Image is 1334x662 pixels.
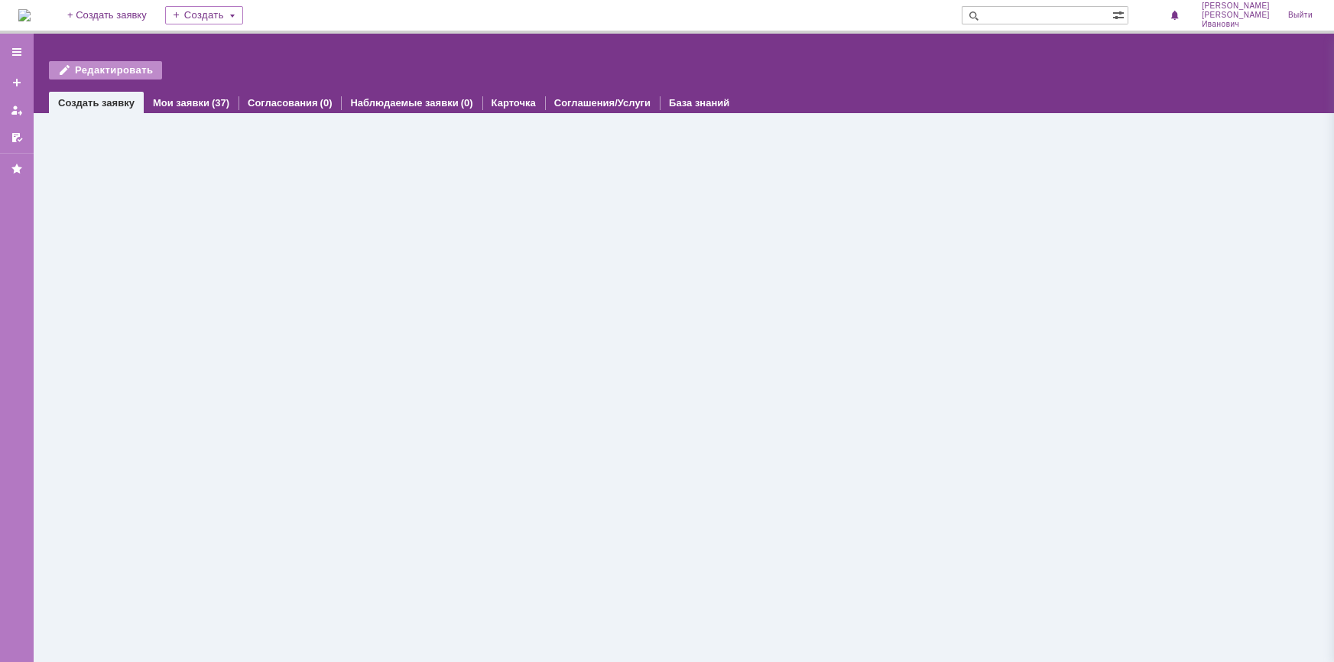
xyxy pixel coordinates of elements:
div: (37) [212,97,229,109]
div: (0) [320,97,333,109]
a: Создать заявку [58,97,135,109]
span: [PERSON_NAME] [1202,2,1270,11]
a: Создать заявку [5,70,29,95]
a: База знаний [669,97,729,109]
div: Создать [165,6,243,24]
a: Согласования [248,97,318,109]
a: Перейти на домашнюю страницу [18,9,31,21]
a: Соглашения/Услуги [554,97,651,109]
a: Мои заявки [5,98,29,122]
a: Карточка [492,97,536,109]
a: Мои согласования [5,125,29,150]
a: Наблюдаемые заявки [350,97,458,109]
span: [PERSON_NAME] [1202,11,1270,20]
a: Мои заявки [153,97,209,109]
span: Иванович [1202,20,1270,29]
div: (0) [461,97,473,109]
span: Расширенный поиск [1112,7,1128,21]
img: logo [18,9,31,21]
